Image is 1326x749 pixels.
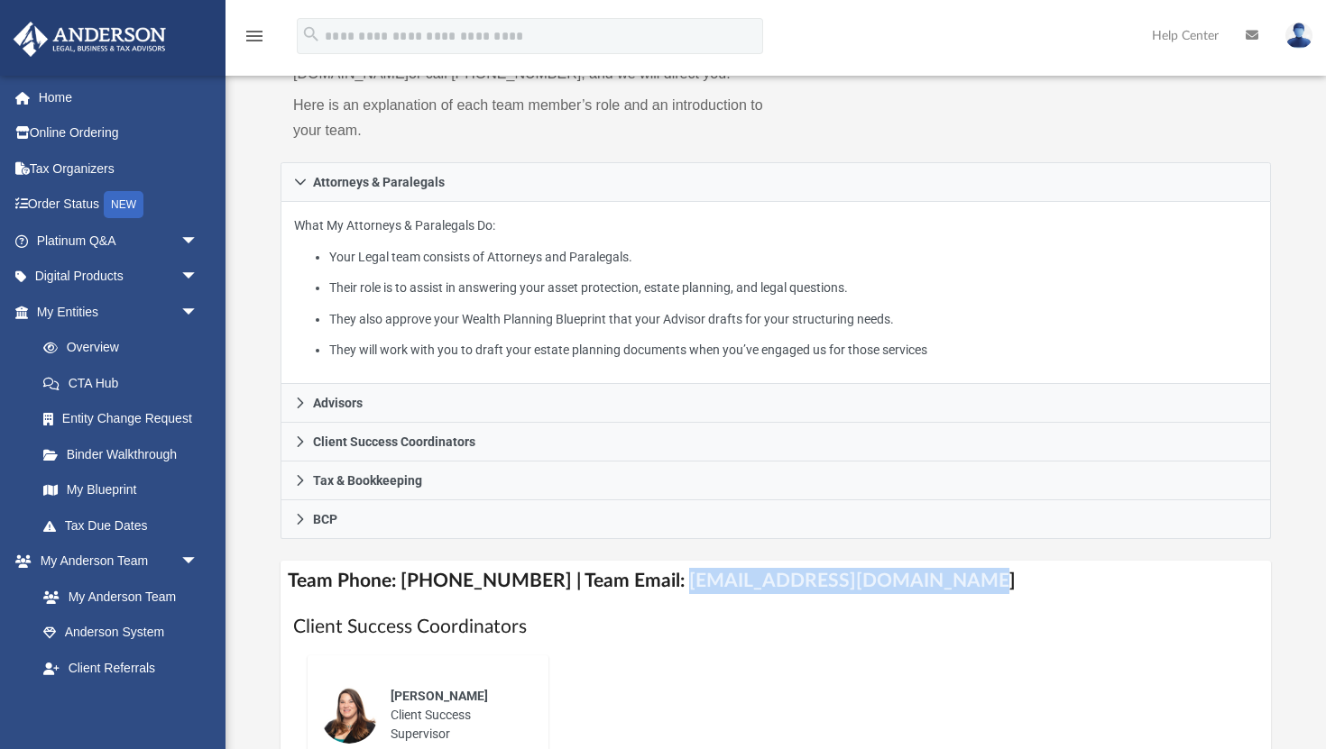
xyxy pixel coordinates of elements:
[25,650,216,686] a: Client Referrals
[25,472,216,508] a: My Blueprint
[293,614,1258,640] h1: Client Success Coordinators
[320,686,378,744] img: thumbnail
[25,330,226,366] a: Overview
[13,223,226,259] a: Platinum Q&Aarrow_drop_down
[313,176,445,188] span: Attorneys & Paralegals
[180,259,216,296] span: arrow_drop_down
[13,151,226,187] a: Tax Organizers
[1285,23,1312,49] img: User Pic
[25,365,226,401] a: CTA Hub
[329,277,1257,299] li: Their role is to assist in answering your asset protection, estate planning, and legal questions.
[329,246,1257,269] li: Your Legal team consists of Attorneys and Paralegals.
[329,339,1257,361] li: They will work with you to draft your estate planning documents when you’ve engaged us for those ...
[329,308,1257,331] li: They also approve your Wealth Planning Blueprint that your Advisor drafts for your structuring ne...
[180,294,216,331] span: arrow_drop_down
[25,401,226,437] a: Entity Change Request
[244,25,265,47] i: menu
[313,397,363,409] span: Advisors
[313,513,337,525] span: BCP
[281,384,1271,423] a: Advisors
[180,543,216,580] span: arrow_drop_down
[180,686,216,723] span: arrow_drop_down
[313,474,422,487] span: Tax & Bookkeeping
[281,500,1271,539] a: BCP
[25,436,226,472] a: Binder Walkthrough
[25,507,226,543] a: Tax Due Dates
[313,435,475,448] span: Client Success Coordinators
[13,686,216,722] a: My Documentsarrow_drop_down
[25,615,216,651] a: Anderson System
[244,34,265,47] a: menu
[13,115,226,151] a: Online Ordering
[13,294,226,330] a: My Entitiesarrow_drop_down
[281,561,1271,601] h4: Team Phone: [PHONE_NUMBER] | Team Email: [EMAIL_ADDRESS][DOMAIN_NAME]
[104,191,143,218] div: NEW
[294,215,1257,361] p: What My Attorneys & Paralegals Do:
[13,543,216,580] a: My Anderson Teamarrow_drop_down
[293,93,763,143] p: Here is an explanation of each team member’s role and an introduction to your team.
[293,41,672,81] a: [EMAIL_ADDRESS][DOMAIN_NAME]
[281,162,1271,202] a: Attorneys & Paralegals
[281,461,1271,500] a: Tax & Bookkeeping
[25,579,207,615] a: My Anderson Team
[301,24,321,44] i: search
[180,223,216,260] span: arrow_drop_down
[13,259,226,295] a: Digital Productsarrow_drop_down
[281,423,1271,461] a: Client Success Coordinators
[281,202,1271,385] div: Attorneys & Paralegals
[13,187,226,224] a: Order StatusNEW
[391,689,488,703] span: [PERSON_NAME]
[13,79,226,115] a: Home
[8,22,171,57] img: Anderson Advisors Platinum Portal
